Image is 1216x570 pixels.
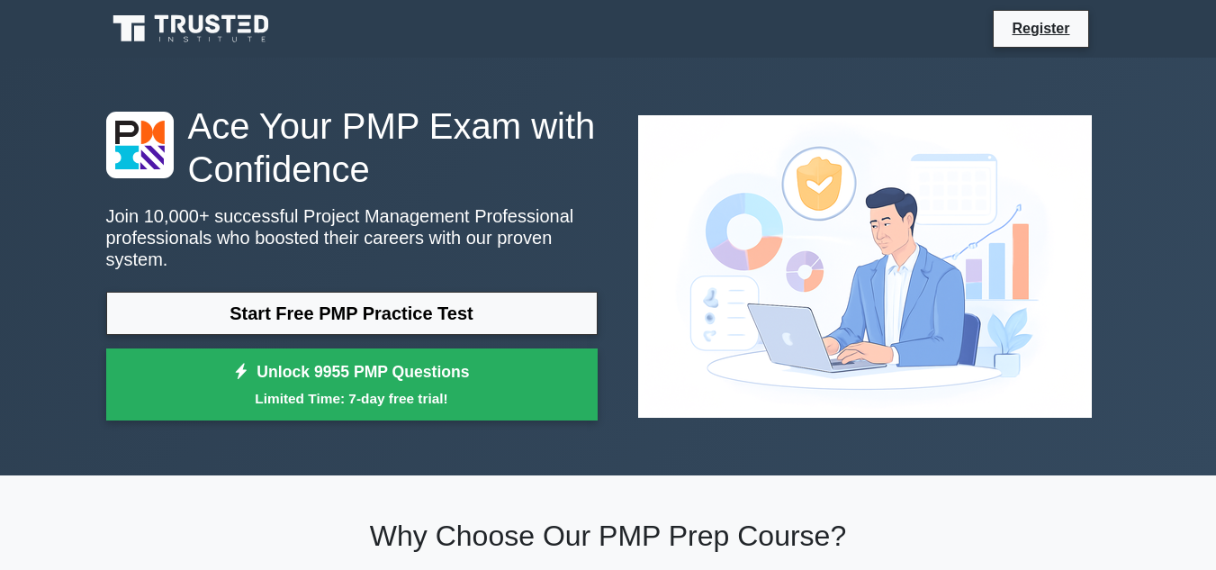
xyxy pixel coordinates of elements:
small: Limited Time: 7-day free trial! [129,388,575,409]
h1: Ace Your PMP Exam with Confidence [106,104,598,191]
a: Start Free PMP Practice Test [106,292,598,335]
img: Project Management Professional Preview [624,101,1106,432]
p: Join 10,000+ successful Project Management Professional professionals who boosted their careers w... [106,205,598,270]
h2: Why Choose Our PMP Prep Course? [106,519,1111,553]
a: Register [1001,17,1080,40]
a: Unlock 9955 PMP QuestionsLimited Time: 7-day free trial! [106,348,598,421]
